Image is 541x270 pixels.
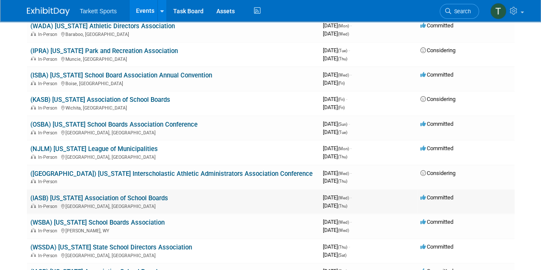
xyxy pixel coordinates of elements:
span: Committed [420,121,453,127]
img: In-Person Event [31,154,36,159]
span: [DATE] [323,121,350,127]
span: (Thu) [338,204,347,208]
a: (OSBA) [US_STATE] School Boards Association Conference [30,121,198,128]
span: In-Person [38,228,60,234]
span: (Fri) [338,97,345,102]
span: Committed [420,22,453,29]
div: [GEOGRAPHIC_DATA], [GEOGRAPHIC_DATA] [30,252,316,258]
span: (Wed) [338,73,349,77]
a: (KASB) [US_STATE] Association of School Boards [30,96,170,104]
img: In-Person Event [31,105,36,110]
span: (Mon) [338,24,349,28]
span: In-Person [38,81,60,86]
span: (Tue) [338,130,347,135]
span: [DATE] [323,227,349,233]
a: ([GEOGRAPHIC_DATA]) [US_STATE] Interscholastic Athletic Administrators Association Conference [30,170,313,178]
div: [GEOGRAPHIC_DATA], [GEOGRAPHIC_DATA] [30,129,316,136]
span: In-Person [38,105,60,111]
img: In-Person Event [31,228,36,232]
a: Search [440,4,479,19]
span: - [350,71,352,78]
span: [DATE] [323,194,352,201]
span: - [349,121,350,127]
span: - [350,194,352,201]
img: In-Person Event [31,56,36,61]
div: [GEOGRAPHIC_DATA], [GEOGRAPHIC_DATA] [30,202,316,209]
span: [DATE] [323,96,347,102]
img: In-Person Event [31,179,36,183]
span: [DATE] [323,219,352,225]
span: (Wed) [338,228,349,233]
span: Committed [420,219,453,225]
span: [DATE] [323,129,347,135]
span: (Wed) [338,171,349,176]
span: In-Person [38,154,60,160]
img: In-Person Event [31,204,36,208]
span: (Wed) [338,32,349,36]
img: In-Person Event [31,253,36,257]
span: (Thu) [338,179,347,184]
span: [DATE] [323,252,346,258]
a: (WSBA) [US_STATE] School Boards Association [30,219,165,226]
span: (Thu) [338,245,347,249]
span: (Mon) [338,146,349,151]
span: (Sat) [338,253,346,258]
a: (IASB) [US_STATE] Association of School Boards [30,194,168,202]
a: (WSSDA) [US_STATE] State School Directors Association [30,243,192,251]
span: [DATE] [323,178,347,184]
a: (IPRA) [US_STATE] Park and Recreation Association [30,47,178,55]
a: (WADA) [US_STATE] Athletic Directors Association [30,22,175,30]
span: (Thu) [338,56,347,61]
span: - [350,219,352,225]
span: - [349,243,350,250]
div: Boise, [GEOGRAPHIC_DATA] [30,80,316,86]
span: In-Person [38,130,60,136]
span: [DATE] [323,104,345,110]
a: (NJLM) [US_STATE] League of Municipalities [30,145,158,153]
img: ExhibitDay [27,7,70,16]
span: Committed [420,194,453,201]
span: [DATE] [323,202,347,209]
span: (Sun) [338,122,347,127]
span: In-Person [38,179,60,184]
span: (Wed) [338,196,349,200]
div: Wichita, [GEOGRAPHIC_DATA] [30,104,316,111]
span: (Wed) [338,220,349,225]
span: - [346,96,347,102]
span: (Fri) [338,105,345,110]
span: - [350,170,352,176]
span: [DATE] [323,71,352,78]
span: Tarkett Sports [80,8,117,15]
span: - [349,47,350,53]
span: [DATE] [323,145,352,151]
div: [PERSON_NAME], WY [30,227,316,234]
span: - [350,22,352,29]
span: [DATE] [323,80,345,86]
div: Baraboo, [GEOGRAPHIC_DATA] [30,30,316,37]
span: [DATE] [323,22,352,29]
div: [GEOGRAPHIC_DATA], [GEOGRAPHIC_DATA] [30,153,316,160]
img: In-Person Event [31,81,36,85]
span: Search [451,8,471,15]
span: (Thu) [338,154,347,159]
img: Tom Breuer [490,3,506,19]
span: [DATE] [323,170,352,176]
span: [DATE] [323,55,347,62]
span: In-Person [38,56,60,62]
span: In-Person [38,32,60,37]
span: Considering [420,47,455,53]
span: Considering [420,96,455,102]
span: [DATE] [323,243,350,250]
span: Committed [420,243,453,250]
span: [DATE] [323,153,347,160]
div: Muncie, [GEOGRAPHIC_DATA] [30,55,316,62]
img: In-Person Event [31,130,36,134]
img: In-Person Event [31,32,36,36]
span: (Tue) [338,48,347,53]
span: [DATE] [323,47,350,53]
span: (Fri) [338,81,345,86]
span: In-Person [38,204,60,209]
span: Committed [420,71,453,78]
span: [DATE] [323,30,349,37]
span: Considering [420,170,455,176]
